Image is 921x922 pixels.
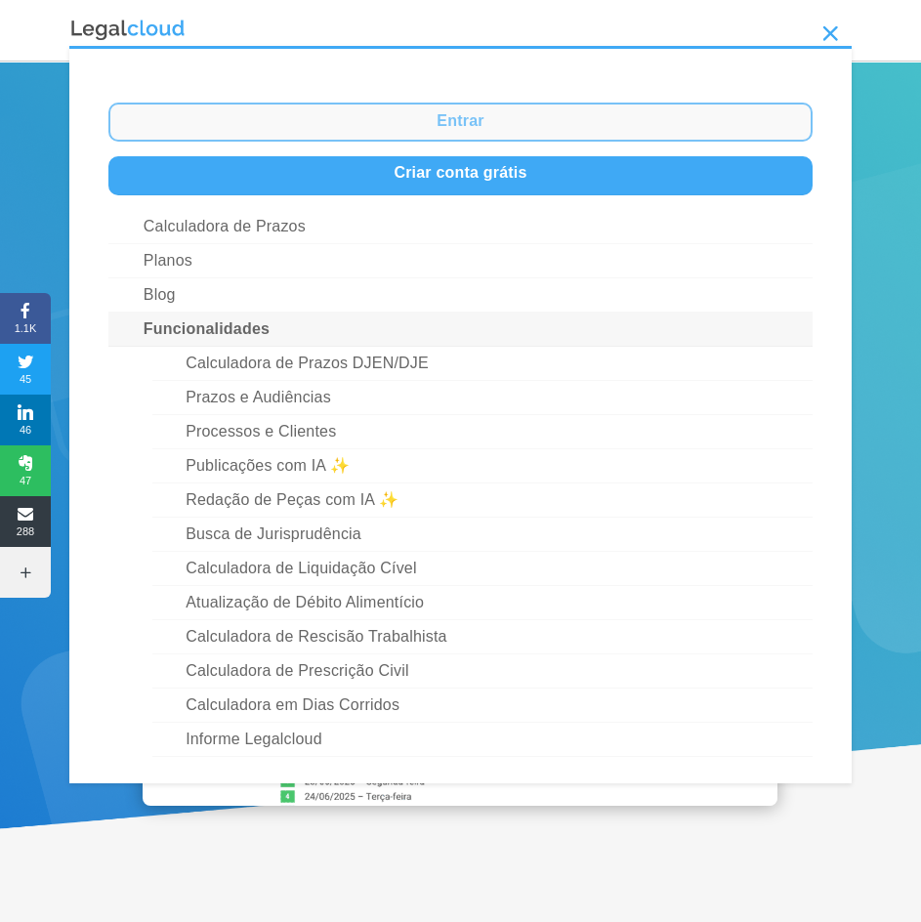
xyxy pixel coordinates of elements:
[108,244,813,278] a: Planos
[152,620,813,654] a: Calculadora de Rescisão Trabalhista
[143,792,777,809] a: Calculadora de Prazos Processuais da Legalcloud
[152,347,813,381] a: Calculadora de Prazos DJEN/DJE
[152,381,813,415] a: Prazos e Audiências
[108,313,813,347] a: Funcionalidades
[152,483,813,518] a: Redação de Peças com IA ✨
[152,518,813,552] a: Busca de Jurisprudência
[108,103,813,142] a: Entrar
[108,278,813,313] a: Blog
[152,689,813,723] a: Calculadora em Dias Corridos
[69,18,187,43] img: Logo da Legalcloud
[152,449,813,483] a: Publicações com IA ✨
[152,552,813,586] a: Calculadora de Liquidação Cível
[108,210,813,244] a: Calculadora de Prazos
[152,415,813,449] a: Processos e Clientes
[108,156,813,195] a: Criar conta grátis
[152,723,813,757] a: Informe Legalcloud
[152,654,813,689] a: Calculadora de Prescrição Civil
[152,586,813,620] a: Atualização de Débito Alimentício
